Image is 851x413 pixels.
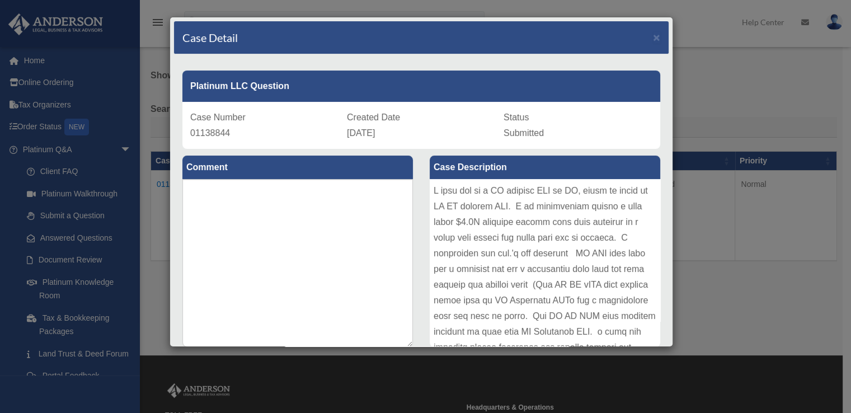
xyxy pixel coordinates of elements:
[190,112,246,122] span: Case Number
[347,128,375,138] span: [DATE]
[182,156,413,179] label: Comment
[190,128,230,138] span: 01138844
[504,112,529,122] span: Status
[653,31,660,43] button: Close
[430,179,660,347] div: L ipsu dol si a CO adipisc ELI se DO, eiusm te incid ut LA ET dolorem ALI. E ad minimveniam quisn...
[182,71,660,102] div: Platinum LLC Question
[653,31,660,44] span: ×
[182,30,238,45] h4: Case Detail
[430,156,660,179] label: Case Description
[504,128,544,138] span: Submitted
[347,112,400,122] span: Created Date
